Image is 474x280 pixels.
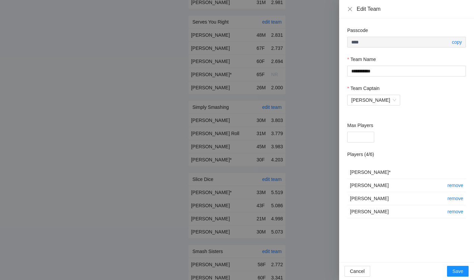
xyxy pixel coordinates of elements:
[345,266,370,277] button: Cancel
[347,27,368,34] label: Passcode
[347,56,376,63] label: Team Name
[347,132,374,143] input: Max Players
[347,179,445,192] td: [PERSON_NAME]
[357,5,466,13] div: Edit Team
[447,183,463,188] a: remove
[447,209,463,214] a: remove
[452,39,462,45] a: copy
[351,38,450,46] input: Passcode
[447,266,469,277] button: Save
[351,95,396,105] span: Alex Lantz
[347,66,466,76] input: Team Name
[347,166,445,179] td: [PERSON_NAME] *
[347,192,445,205] td: [PERSON_NAME]
[347,6,353,12] button: Close
[452,268,463,275] span: Save
[347,151,374,158] h2: Players ( 4 / 6 )
[350,268,365,275] span: Cancel
[347,6,353,12] span: close
[347,122,373,129] label: Max Players
[447,196,463,201] a: remove
[347,85,380,92] label: Team Captain
[347,205,445,218] td: [PERSON_NAME]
